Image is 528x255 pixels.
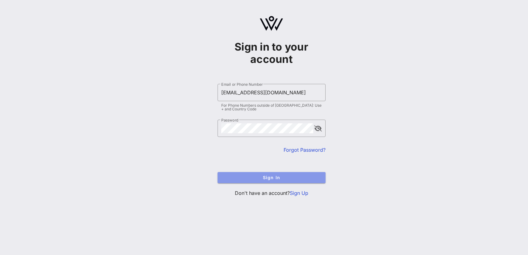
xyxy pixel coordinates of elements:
h1: Sign in to your account [218,41,326,65]
div: For Phone Numbers outside of [GEOGRAPHIC_DATA]: Use + and Country Code [221,104,322,111]
p: Don't have an account? [218,189,326,197]
a: Sign Up [290,190,308,196]
label: Email or Phone Number [221,82,263,87]
button: Sign In [218,172,326,183]
a: Forgot Password? [284,147,326,153]
button: append icon [314,125,322,132]
span: Sign In [222,175,321,180]
label: Password [221,118,239,122]
img: logo.svg [260,16,283,31]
